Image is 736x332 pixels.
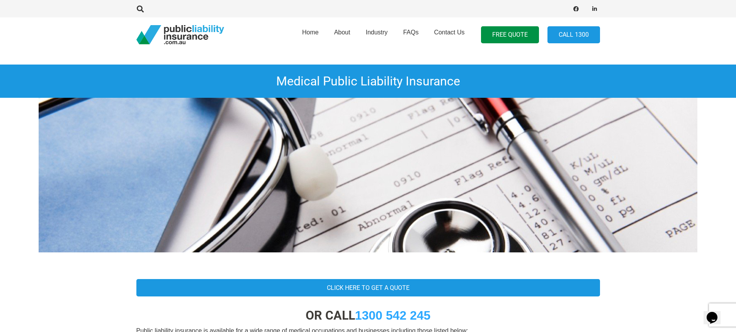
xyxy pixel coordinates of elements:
[589,3,600,14] a: LinkedIn
[426,15,472,54] a: Contact Us
[133,5,148,12] a: Search
[547,26,600,44] a: Call 1300
[403,29,418,36] span: FAQs
[39,98,697,252] img: Medical & Healthcare Insurance
[334,29,350,36] span: About
[358,15,395,54] a: Industry
[306,308,431,323] strong: OR CALL
[136,25,224,44] a: pli_logotransparent
[434,29,464,36] span: Contact Us
[395,15,426,54] a: FAQs
[302,29,319,36] span: Home
[355,308,431,322] a: 1300 542 245
[136,279,600,296] a: Click here to get a quote
[326,15,358,54] a: About
[365,29,388,36] span: Industry
[571,3,581,14] a: Facebook
[481,26,539,44] a: FREE QUOTE
[704,301,728,324] iframe: chat widget
[294,15,326,54] a: Home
